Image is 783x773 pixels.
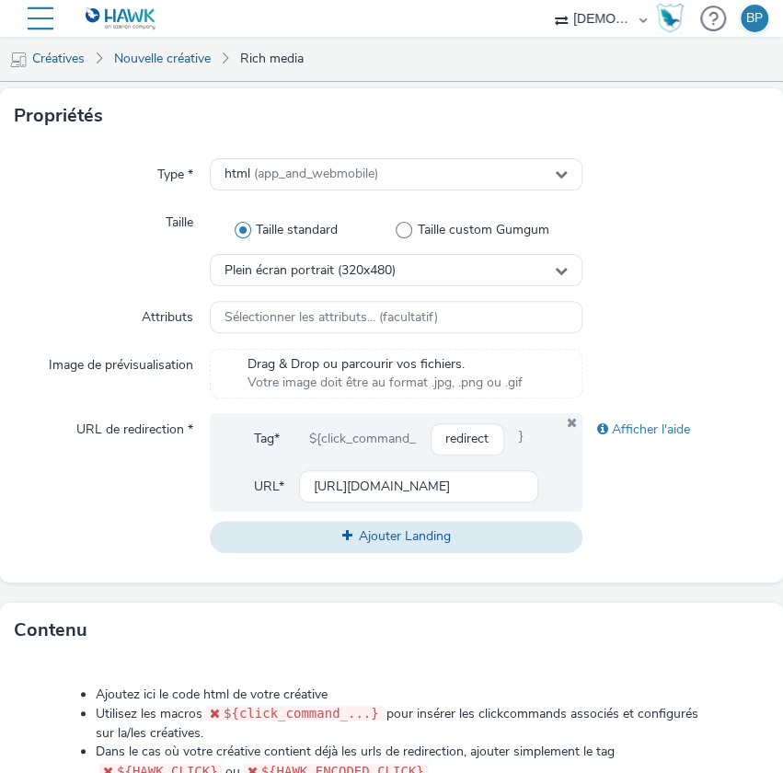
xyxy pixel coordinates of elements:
[504,422,538,456] span: }
[656,4,684,33] img: Hawk Academy
[294,422,431,456] div: ${click_command_
[150,158,201,184] label: Type *
[231,37,313,81] a: Rich media
[656,4,691,33] a: Hawk Academy
[417,221,548,239] span: Taille custom Gumgum
[96,704,702,743] li: Utilisez les macros pour insérer les clickcommands associés et configurés sur la/les créatives.
[248,355,523,374] span: Drag & Drop ou parcourir vos fichiers.
[225,310,438,326] span: Sélectionner les attributs... (facultatif)
[96,686,702,704] li: Ajoutez ici le code html de votre créative
[105,37,220,81] a: Nouvelle créative
[69,413,201,439] label: URL de redirection *
[582,413,768,446] div: Afficher l'aide
[86,7,156,30] img: undefined Logo
[210,521,582,552] button: Ajouter Landing
[256,221,338,239] span: Taille standard
[14,102,103,130] h3: Propriétés
[254,165,378,182] span: (app_and_webmobile)
[225,167,378,182] span: html
[224,706,379,721] span: ${click_command_...}
[41,349,201,375] label: Image de prévisualisation
[248,374,523,392] span: Votre image doit être au format .jpg, .png ou .gif
[9,51,28,69] img: mobile
[746,5,763,32] div: BP
[299,470,538,502] input: url...
[158,206,201,232] label: Taille
[14,617,87,644] h3: Contenu
[134,301,201,327] label: Attributs
[225,263,396,279] span: Plein écran portrait (320x480)
[359,527,451,545] span: Ajouter Landing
